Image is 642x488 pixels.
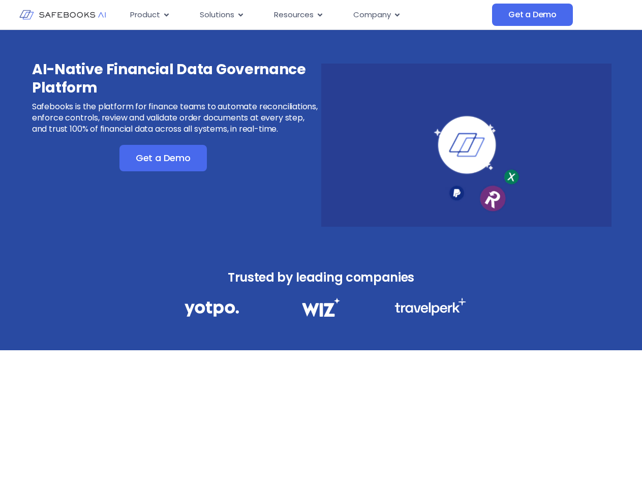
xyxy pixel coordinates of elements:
[122,5,492,25] div: Menu Toggle
[32,101,320,135] p: Safebooks is the platform for finance teams to automate reconciliations, enforce controls, review...
[136,153,191,163] span: Get a Demo
[32,60,320,97] h3: AI-Native Financial Data Governance Platform
[508,10,557,20] span: Get a Demo
[353,9,391,21] span: Company
[119,145,207,171] a: Get a Demo
[185,298,239,320] img: Financial Data Governance 1
[274,9,314,21] span: Resources
[130,9,160,21] span: Product
[394,298,466,316] img: Financial Data Governance 3
[492,4,573,26] a: Get a Demo
[122,5,492,25] nav: Menu
[297,298,345,317] img: Financial Data Governance 2
[200,9,234,21] span: Solutions
[162,267,480,288] h3: Trusted by leading companies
